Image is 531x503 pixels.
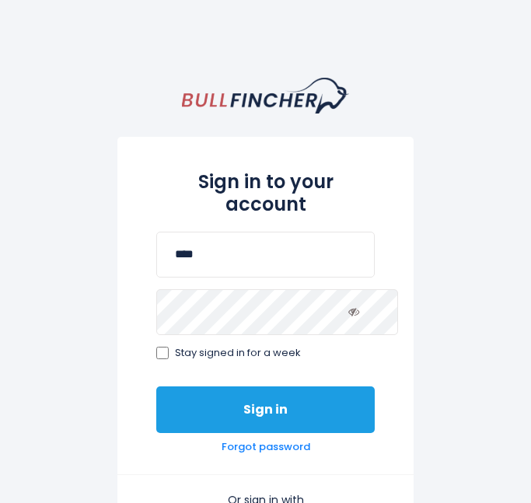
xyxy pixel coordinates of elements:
[182,78,349,114] a: homepage
[156,171,375,216] h2: Sign in to your account
[156,347,169,359] input: Stay signed in for a week
[156,386,375,433] button: Sign in
[175,347,301,360] span: Stay signed in for a week
[222,441,310,454] a: Forgot password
